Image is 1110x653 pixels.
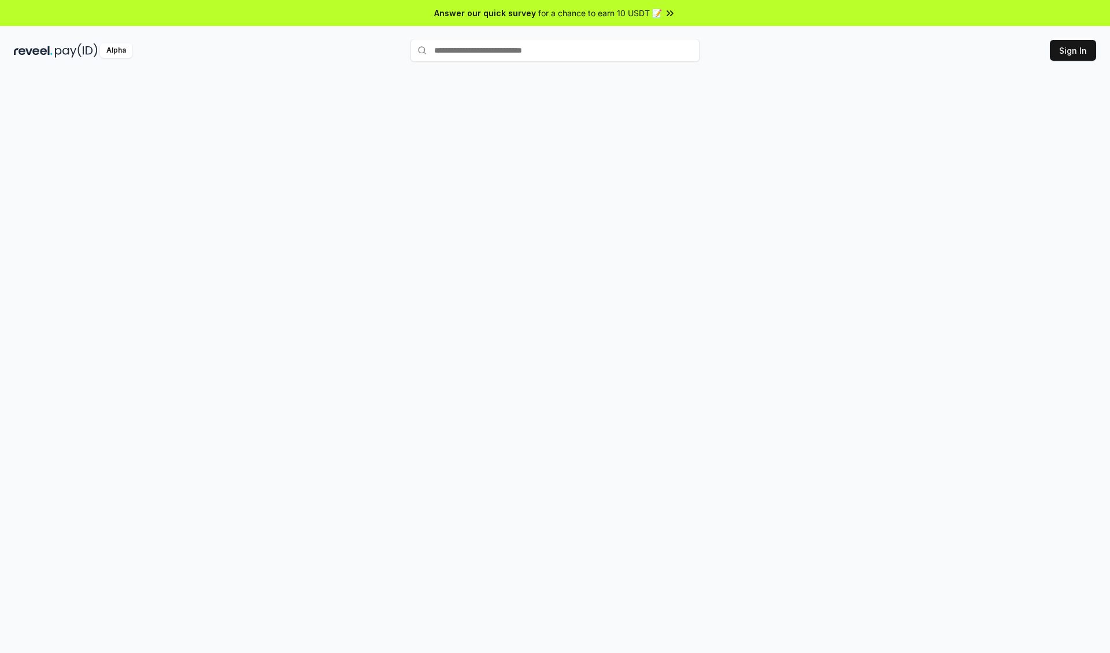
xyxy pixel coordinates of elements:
img: pay_id [55,43,98,58]
span: Answer our quick survey [434,7,536,19]
button: Sign In [1050,40,1096,61]
img: reveel_dark [14,43,53,58]
div: Alpha [100,43,132,58]
span: for a chance to earn 10 USDT 📝 [538,7,662,19]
